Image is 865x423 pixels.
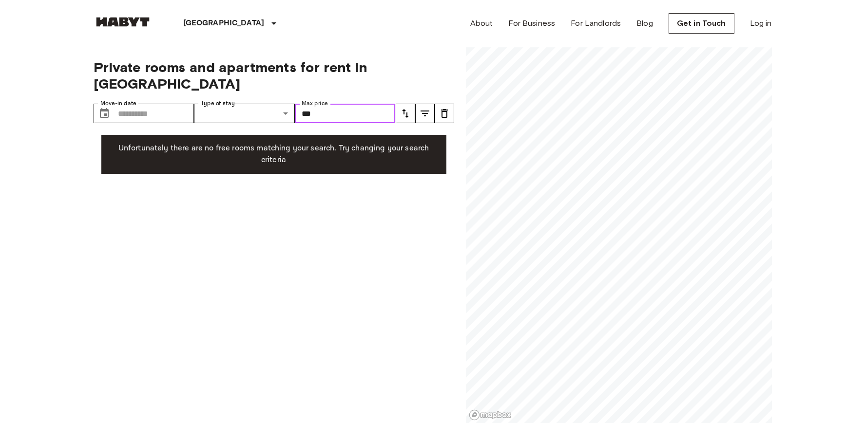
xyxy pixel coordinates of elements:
[415,104,435,123] button: tune
[669,13,734,34] a: Get in Touch
[183,18,265,29] p: [GEOGRAPHIC_DATA]
[469,409,512,421] a: Mapbox logo
[571,18,621,29] a: For Landlords
[94,59,454,92] span: Private rooms and apartments for rent in [GEOGRAPHIC_DATA]
[435,104,454,123] button: tune
[100,99,136,108] label: Move-in date
[302,99,328,108] label: Max price
[636,18,653,29] a: Blog
[508,18,555,29] a: For Business
[201,99,235,108] label: Type of stay
[95,104,114,123] button: Choose date
[470,18,493,29] a: About
[396,104,415,123] button: tune
[109,143,439,166] p: Unfortunately there are no free rooms matching your search. Try changing your search criteria
[750,18,772,29] a: Log in
[94,17,152,27] img: Habyt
